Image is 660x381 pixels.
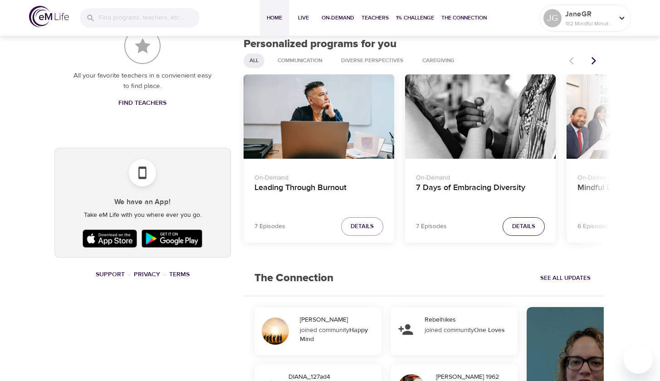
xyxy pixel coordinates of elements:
p: All your favorite teachers in a convienient easy to find place. [73,71,213,91]
h2: Personalized programs for you [244,38,604,51]
div: joined community [425,326,512,335]
p: On-Demand [254,170,383,183]
div: [PERSON_NAME] [300,315,378,324]
h4: Leading Through Burnout [254,183,383,205]
input: Find programs, teachers, etc... [99,8,200,28]
p: 182 Mindful Minutes [565,20,613,28]
button: Next items [584,51,604,71]
p: JaneGR [565,9,613,20]
div: Caregiving [416,54,460,68]
h5: We have an App! [62,197,223,207]
button: 7 Days of Embracing Diversity [405,74,556,159]
p: Take eM Life with you where ever you go. [62,210,223,220]
h2: The Connection [244,261,344,296]
button: Leading Through Burnout [244,74,394,159]
p: 7 Episodes [254,222,285,231]
nav: breadcrumb [54,269,231,281]
button: Details [341,217,383,236]
span: Find Teachers [118,98,166,109]
div: joined community [300,326,376,344]
span: Details [512,221,535,232]
a: Find Teachers [115,95,170,112]
span: Details [351,221,374,232]
div: Rebelhikes [425,315,514,324]
span: See All Updates [540,273,591,283]
span: 1% Challenge [396,13,434,23]
span: All [244,57,264,64]
img: Google Play Store [139,227,205,250]
iframe: Button to launch messaging window [624,345,653,374]
div: Diverse Perspectives [335,54,409,68]
p: 6 Episodes [577,222,609,231]
p: On-Demand [416,170,545,183]
span: On-Demand [322,13,354,23]
span: The Connection [441,13,487,23]
a: See All Updates [538,271,593,285]
img: Apple App Store [80,227,139,250]
span: Live [293,13,314,23]
div: Communication [272,54,328,68]
img: Favorite Teachers [124,28,161,64]
li: · [164,269,166,281]
h4: 7 Days of Embracing Diversity [416,183,545,205]
span: Caregiving [417,57,460,64]
div: JG [543,9,562,27]
p: 7 Episodes [416,222,447,231]
a: Support [96,270,125,278]
span: Communication [272,57,328,64]
span: Diverse Perspectives [336,57,409,64]
img: logo [29,6,69,27]
button: Details [503,217,545,236]
div: All [244,54,264,68]
span: Home [264,13,285,23]
a: Privacy [134,270,160,278]
strong: One Loves [474,326,505,334]
a: Terms [169,270,190,278]
strong: Happy Mind [300,326,368,343]
span: Teachers [362,13,389,23]
li: · [128,269,130,281]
